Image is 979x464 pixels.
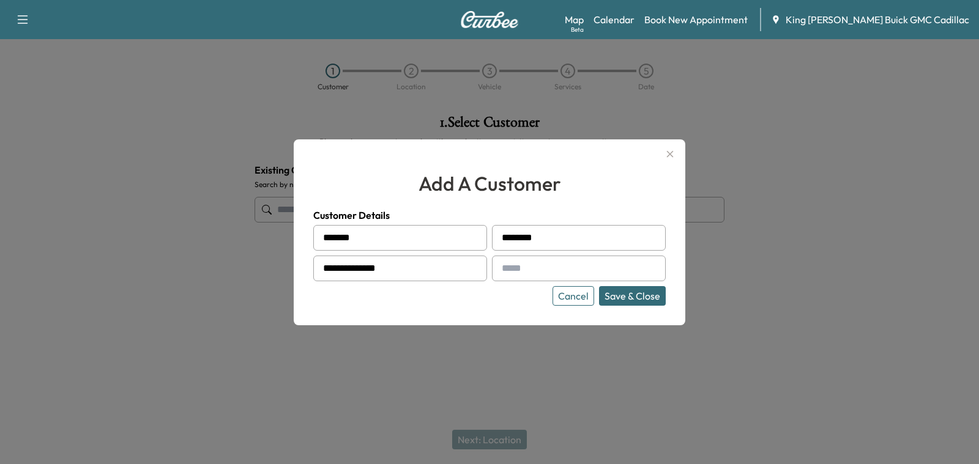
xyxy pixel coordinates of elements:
a: MapBeta [565,12,584,27]
span: King [PERSON_NAME] Buick GMC Cadillac [786,12,969,27]
div: Beta [571,25,584,34]
a: Book New Appointment [644,12,748,27]
a: Calendar [594,12,635,27]
button: Save & Close [599,286,666,306]
h4: Customer Details [313,208,666,223]
h2: add a customer [313,169,666,198]
img: Curbee Logo [460,11,519,28]
button: Cancel [553,286,594,306]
